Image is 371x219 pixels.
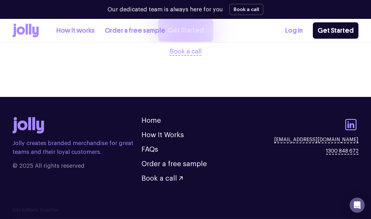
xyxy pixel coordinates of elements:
[326,147,358,155] a: 1300 848 672
[141,160,207,167] a: Order a free sample
[27,208,59,212] a: Made Together
[313,22,358,39] a: Get Started
[170,47,202,57] button: Book a call
[141,175,183,182] button: Book a call
[141,175,177,182] span: Book a call
[13,161,141,170] span: © 2025 All rights reserved
[141,132,184,138] a: How It Works
[141,146,158,153] a: FAQs
[108,5,223,14] p: Our dedicated team is always here for you
[141,117,161,124] a: Home
[229,4,263,15] button: Book a call
[285,25,303,36] a: Log In
[105,25,165,36] a: Order a free sample
[350,198,365,213] div: Open Intercom Messenger
[56,25,95,36] a: How it works
[13,207,358,214] p: Site by
[274,136,358,143] a: [EMAIL_ADDRESS][DOMAIN_NAME]
[13,139,141,156] p: Jolly creates branded merchandise for great teams and their loyal customers.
